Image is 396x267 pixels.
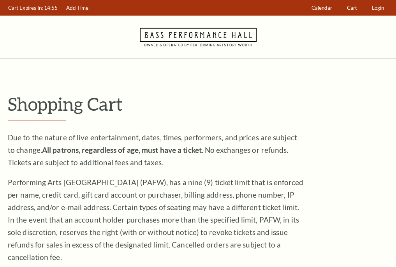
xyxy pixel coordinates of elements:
[42,145,202,154] strong: All patrons, regardless of age, must have a ticket
[308,0,336,16] a: Calendar
[368,0,388,16] a: Login
[8,94,388,114] p: Shopping Cart
[347,5,357,11] span: Cart
[8,176,304,263] p: Performing Arts [GEOGRAPHIC_DATA] (PAFW), has a nine (9) ticket limit that is enforced per name, ...
[343,0,361,16] a: Cart
[312,5,332,11] span: Calendar
[372,5,384,11] span: Login
[8,133,297,167] span: Due to the nature of live entertainment, dates, times, performers, and prices are subject to chan...
[8,5,43,11] span: Cart Expires In:
[44,5,58,11] span: 14:55
[63,0,92,16] a: Add Time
